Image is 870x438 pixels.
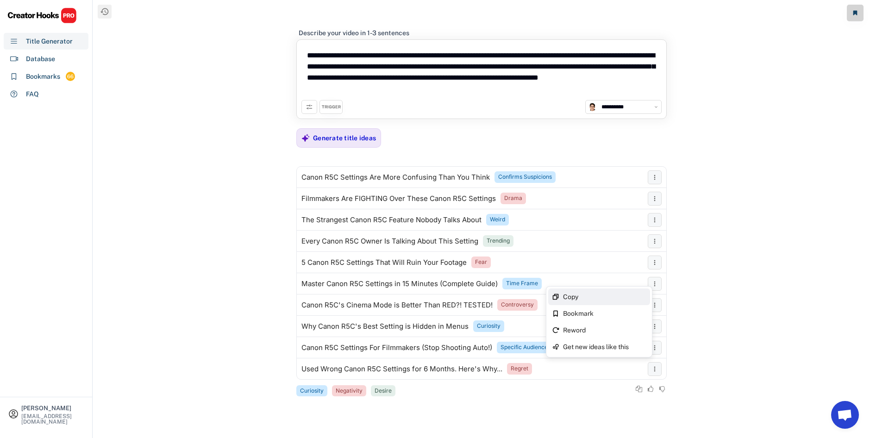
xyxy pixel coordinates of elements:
img: CHPRO%20Logo.svg [7,7,77,24]
div: Filmmakers Are FIGHTING Over These Canon R5C Settings [301,195,496,202]
div: Desire [375,387,392,395]
div: Specific Audience [501,344,548,351]
div: [PERSON_NAME] [21,405,84,411]
div: Trending [487,237,510,245]
div: TRIGGER [322,104,341,110]
div: Canon R5C Settings For Filmmakers (Stop Shooting Auto!) [301,344,492,351]
div: Get new ideas like this [563,344,646,350]
div: Used Wrong Canon R5C Settings for 6 Months. Here's Why... [301,365,502,373]
div: Describe your video in 1-3 sentences [299,29,409,37]
div: Controversy [501,301,534,309]
div: Time Frame [506,280,538,288]
div: Negativity [336,387,363,395]
div: Confirms Suspicions [498,173,552,181]
div: Curiosity [477,322,501,330]
div: Bookmark [563,310,646,317]
div: Title Generator [26,37,73,46]
div: Master Canon R5C Settings in 15 Minutes (Complete Guide) [301,280,498,288]
div: Weird [490,216,505,224]
div: FAQ [26,89,39,99]
div: Fear [475,258,487,266]
div: Canon R5C Settings Are More Confusing Than You Think [301,174,490,181]
a: Open chat [831,401,859,429]
div: Canon R5C's Cinema Mode is Better Than RED?! TESTED! [301,301,493,309]
div: Generate title ideas [313,134,376,142]
div: Copy [563,294,646,300]
div: Drama [504,194,522,202]
div: Regret [511,365,528,373]
div: Every Canon R5C Owner Is Talking About This Setting [301,238,478,245]
div: Curiosity [300,387,324,395]
div: Reword [563,327,646,333]
div: 5 Canon R5C Settings That Will Ruin Your Footage [301,259,467,266]
div: The Strangest Canon R5C Feature Nobody Talks About [301,216,482,224]
div: Why Canon R5C's Best Setting is Hidden in Menus [301,323,469,330]
div: Database [26,54,55,64]
img: channels4_profile.jpg [588,103,596,111]
div: [EMAIL_ADDRESS][DOMAIN_NAME] [21,413,84,425]
div: Bookmarks [26,72,60,81]
div: 66 [66,73,75,81]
